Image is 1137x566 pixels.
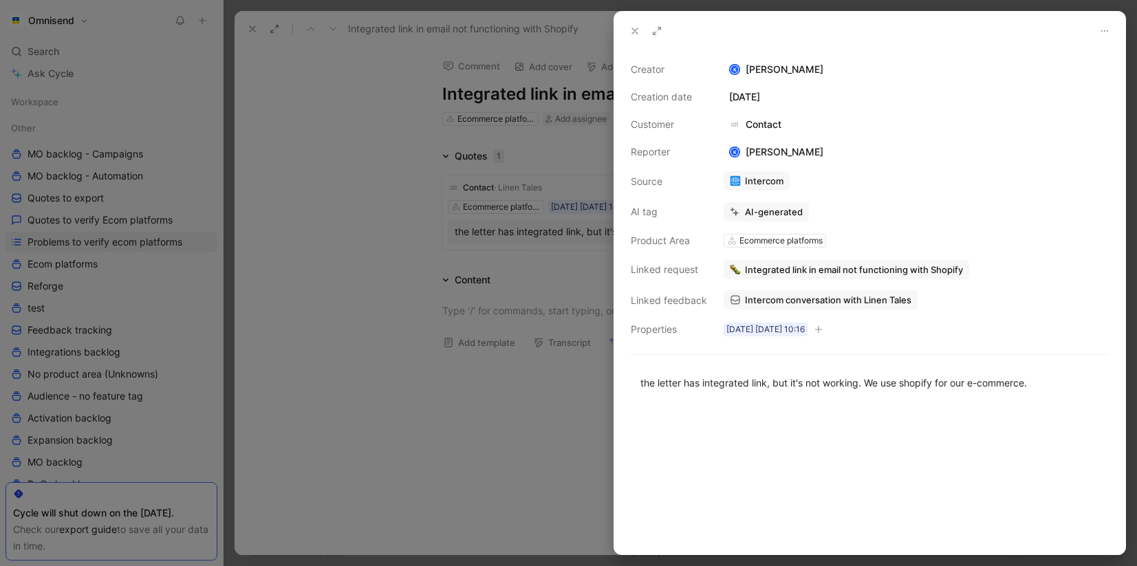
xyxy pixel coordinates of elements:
[631,232,707,249] div: Product Area
[724,290,918,309] a: Intercom conversation with Linen Tales
[631,173,707,190] div: Source
[724,89,1109,105] div: [DATE]
[745,294,911,306] span: Intercom conversation with Linen Tales
[631,261,707,278] div: Linked request
[631,292,707,309] div: Linked feedback
[631,116,707,133] div: Customer
[729,119,740,130] img: logo
[724,61,1109,78] div: [PERSON_NAME]
[724,144,829,160] div: [PERSON_NAME]
[631,321,707,338] div: Properties
[724,202,809,221] button: AI-generated
[631,144,707,160] div: Reporter
[724,116,787,133] div: Contact
[631,204,707,220] div: AI tag
[726,323,805,336] div: [DATE] [DATE] 10:16
[631,89,707,105] div: Creation date
[640,375,1099,390] div: the letter has integrated link, but it's not working. We use shopify for our e-commerce.
[730,65,739,74] div: K
[745,206,803,218] div: AI-generated
[631,61,707,78] div: Creator
[730,148,739,157] div: K
[724,171,790,191] a: Intercom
